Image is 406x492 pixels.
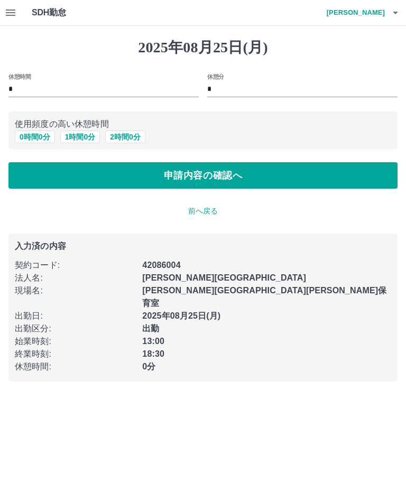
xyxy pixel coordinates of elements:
b: 42086004 [142,261,180,270]
b: 13:00 [142,337,164,346]
button: 0時間0分 [15,131,55,143]
b: 2025年08月25日(月) [142,311,220,320]
p: 使用頻度の高い休憩時間 [15,118,391,131]
p: 始業時刻 : [15,335,136,348]
button: 2時間0分 [105,131,145,143]
label: 休憩分 [207,72,224,80]
b: 18:30 [142,349,164,358]
b: 出勤 [142,324,159,333]
p: 前へ戻る [8,206,398,217]
label: 休憩時間 [8,72,31,80]
p: 出勤日 : [15,310,136,322]
b: [PERSON_NAME][GEOGRAPHIC_DATA][PERSON_NAME]保育室 [142,286,386,308]
b: 0分 [142,362,155,371]
p: 法人名 : [15,272,136,284]
h1: 2025年08月25日(月) [8,39,398,57]
p: 休憩時間 : [15,360,136,373]
button: 1時間0分 [60,131,100,143]
b: [PERSON_NAME][GEOGRAPHIC_DATA] [142,273,306,282]
p: 現場名 : [15,284,136,297]
p: 終業時刻 : [15,348,136,360]
p: 契約コード : [15,259,136,272]
button: 申請内容の確認へ [8,162,398,189]
p: 入力済の内容 [15,242,391,250]
p: 出勤区分 : [15,322,136,335]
